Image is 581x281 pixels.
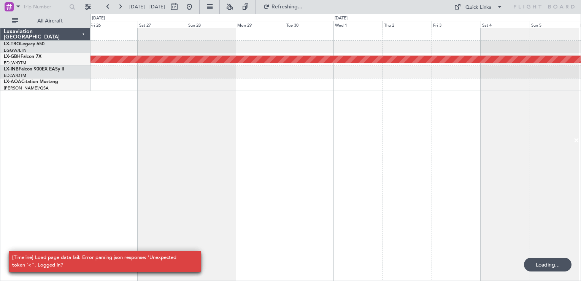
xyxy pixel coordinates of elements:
div: Fri 26 [89,21,138,28]
div: [DATE] [92,15,105,22]
a: EGGW/LTN [4,48,27,53]
button: Quick Links [450,1,506,13]
a: [PERSON_NAME]/QSA [4,85,49,91]
input: Trip Number [23,1,67,13]
div: Thu 2 [383,21,432,28]
span: LX-AOA [4,80,21,84]
button: Refreshing... [260,1,305,13]
div: Wed 1 [333,21,383,28]
span: All Aircraft [20,18,80,24]
a: LX-AOACitation Mustang [4,80,58,84]
div: Sun 28 [187,21,236,28]
span: [DATE] - [DATE] [129,3,165,10]
button: All Aircraft [8,15,83,27]
div: Loading... [524,258,571,271]
span: LX-GBH [4,54,21,59]
span: LX-INB [4,67,19,72]
div: Mon 29 [236,21,285,28]
div: Sun 5 [530,21,579,28]
span: Refreshing... [271,4,303,10]
a: LX-TROLegacy 650 [4,42,44,46]
div: [Timeline] Load page data fail: Error parsing json response: 'Unexpected token '<''. Logged in? [12,254,189,269]
a: LX-INBFalcon 900EX EASy II [4,67,64,72]
div: Sat 27 [138,21,187,28]
span: LX-TRO [4,42,20,46]
a: LX-GBHFalcon 7X [4,54,41,59]
a: EDLW/DTM [4,73,26,78]
div: Quick Links [465,4,491,11]
a: EDLW/DTM [4,60,26,66]
div: Tue 30 [285,21,334,28]
div: Fri 3 [432,21,481,28]
div: Sat 4 [481,21,530,28]
div: [DATE] [335,15,348,22]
